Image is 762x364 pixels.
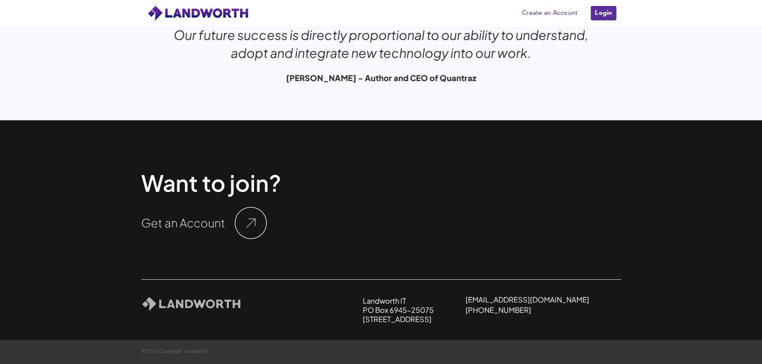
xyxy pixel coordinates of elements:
div: Our future success is directly proportional to our ability to understand, adopt and integrate new... [162,26,600,62]
a: Login [590,5,617,21]
a: Create an Account [518,7,582,19]
a: [PHONE_NUMBER] [466,305,531,314]
a: [EMAIL_ADDRESS][DOMAIN_NAME] [466,295,589,304]
h1: Want to join? [141,168,281,197]
h1: © 2023 Copyright Landworth [141,349,208,354]
a: Get an Account [141,217,225,229]
h2: Landworth IT PO Box 6945-25075 [STREET_ADDRESS] [363,296,434,324]
h1: [PERSON_NAME] - Author and CEO of Quantraz [286,74,476,82]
